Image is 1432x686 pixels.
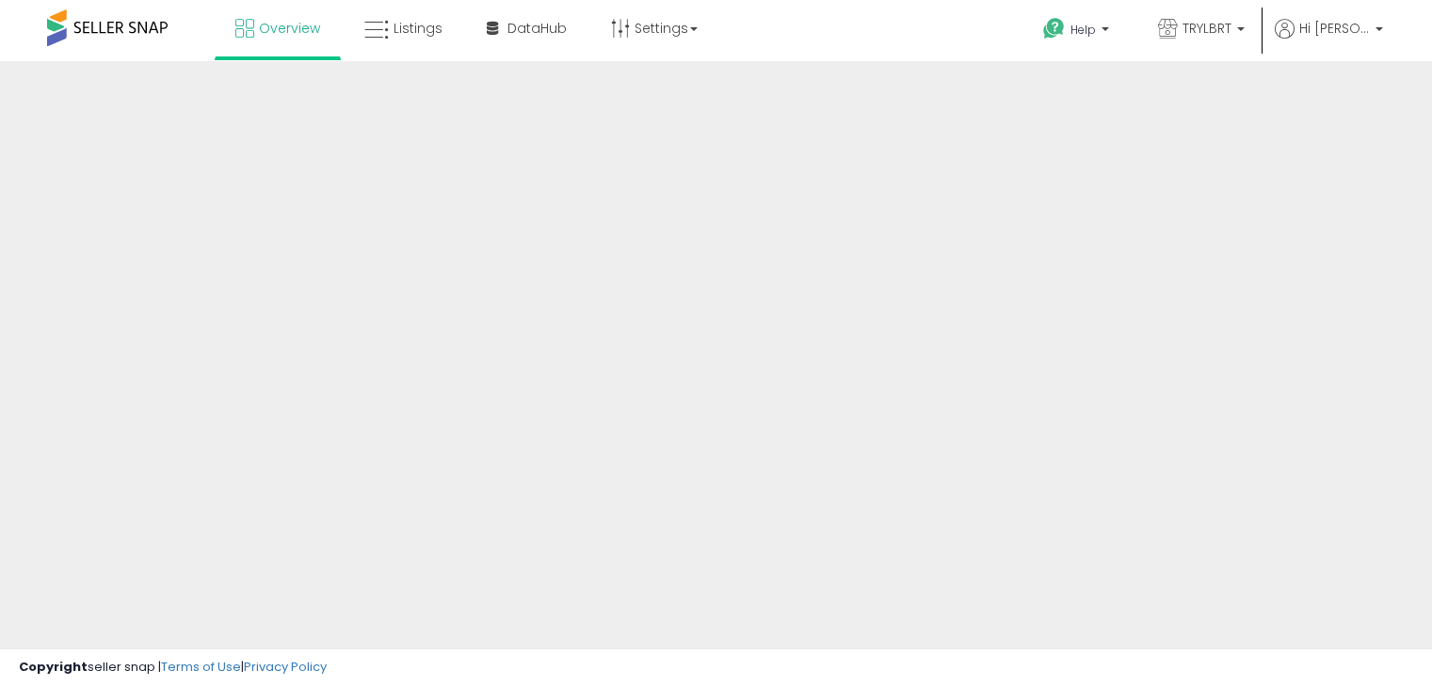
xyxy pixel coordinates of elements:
[19,658,88,676] strong: Copyright
[1070,22,1096,38] span: Help
[394,19,442,38] span: Listings
[1299,19,1370,38] span: Hi [PERSON_NAME]
[1028,3,1128,61] a: Help
[1183,19,1231,38] span: TRYLBRT
[244,658,327,676] a: Privacy Policy
[1042,17,1066,40] i: Get Help
[507,19,567,38] span: DataHub
[19,659,327,677] div: seller snap | |
[259,19,320,38] span: Overview
[1275,19,1383,61] a: Hi [PERSON_NAME]
[161,658,241,676] a: Terms of Use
